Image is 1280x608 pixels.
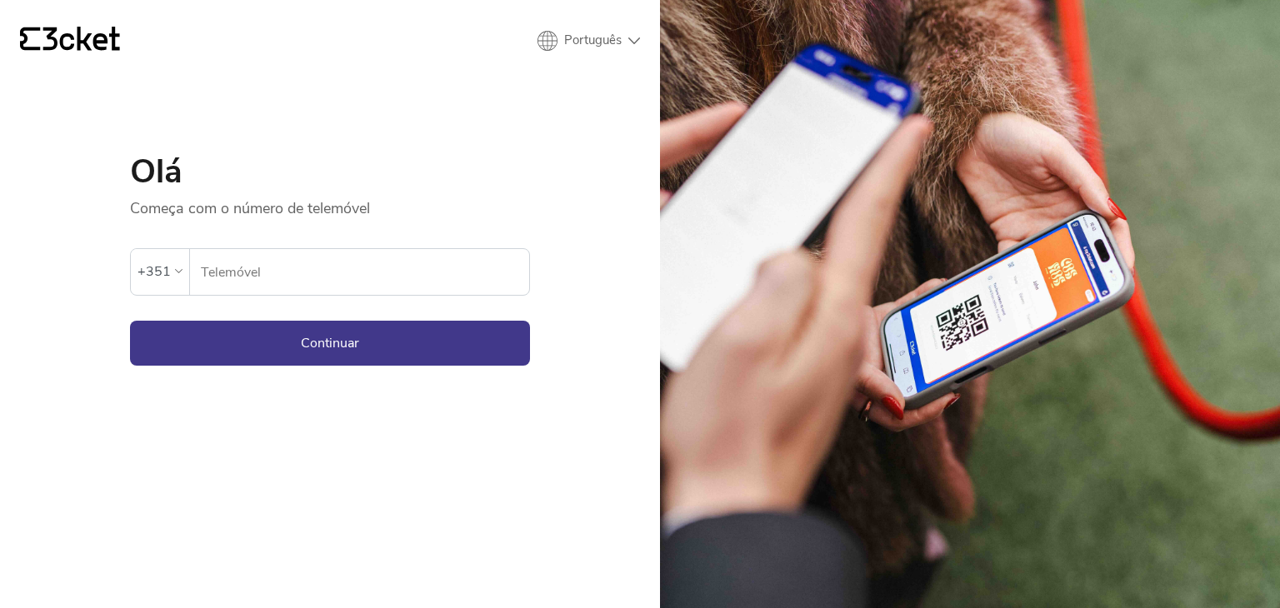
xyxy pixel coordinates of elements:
[190,249,529,296] label: Telemóvel
[137,259,171,284] div: +351
[130,155,530,188] h1: Olá
[20,27,40,51] g: {' '}
[20,27,120,55] a: {' '}
[200,249,529,295] input: Telemóvel
[130,321,530,366] button: Continuar
[130,188,530,218] p: Começa com o número de telemóvel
